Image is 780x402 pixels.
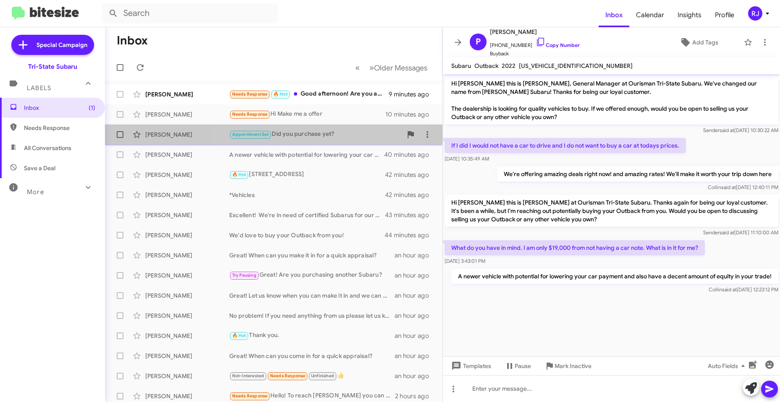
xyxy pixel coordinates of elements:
nav: Page navigation example [351,59,432,76]
div: an hour ago [395,352,436,360]
div: 40 minutes ago [385,150,436,159]
span: Special Campaign [37,41,87,49]
div: [PERSON_NAME] [145,311,229,320]
div: an hour ago [395,372,436,380]
span: Not-Interested [232,373,264,379]
div: A newer vehicle with potential for lowering your car payment and also have a decent amount of equ... [229,150,385,159]
div: Great! Let us know when you can make it in and we can make something happen! [229,291,395,300]
a: Calendar [629,3,671,27]
span: Older Messages [374,63,427,73]
div: Hi Make me a offer [229,109,385,119]
span: Appointment Set [232,132,269,137]
span: Outback [474,62,498,70]
a: Profile [708,3,741,27]
div: [PERSON_NAME] [145,171,229,179]
button: Auto Fields [701,358,755,373]
div: 👍 [229,371,395,381]
span: Needs Response [270,373,306,379]
span: Add Tags [692,35,718,50]
div: RJ [748,6,762,21]
span: » [369,62,374,73]
span: More [27,188,44,196]
span: [PHONE_NUMBER] [490,37,580,49]
div: [PERSON_NAME] [145,392,229,400]
span: 🔥 Hot [232,333,246,338]
a: Copy Number [536,42,580,48]
span: Save a Deal [24,164,55,172]
div: an hour ago [395,271,436,280]
span: Buyback [490,49,580,58]
span: said at [721,184,736,190]
span: said at [722,286,737,293]
div: 2 hours ago [395,392,436,400]
span: All Conversations [24,144,71,152]
div: [PERSON_NAME] [145,251,229,259]
div: an hour ago [395,311,436,320]
span: Labels [27,84,51,92]
a: Inbox [599,3,629,27]
div: [PERSON_NAME] [145,130,229,139]
span: Pause [515,358,531,373]
div: [PERSON_NAME] [145,211,229,219]
div: [PERSON_NAME] [145,352,229,360]
div: 44 minutes ago [385,231,436,239]
span: Templates [450,358,491,373]
p: A newer vehicle with potential for lowering your car payment and also have a decent amount of equ... [451,269,778,284]
div: 42 minutes ago [385,191,436,199]
div: *Vehicles [229,191,385,199]
div: an hour ago [395,332,436,340]
span: [DATE] 10:35:49 AM [445,156,489,162]
div: [PERSON_NAME] [145,332,229,340]
div: We'd love to buy your Outback from you! [229,231,385,239]
div: Excellent! We're in need of certified Subarus for our Used Car inventory, and would love to make ... [229,211,385,219]
span: Needs Response [24,124,95,132]
button: Previous [350,59,365,76]
span: Auto Fields [708,358,748,373]
div: [PERSON_NAME] [145,191,229,199]
input: Search [102,3,278,23]
span: (1) [89,104,95,112]
a: Insights [671,3,708,27]
span: Mark Inactive [555,358,592,373]
div: [PERSON_NAME] [145,372,229,380]
p: We're offering amazing deals right now! and amazing rates! We'll make it worth your trip down here [497,166,778,182]
div: No problem! If you need anything from us please let us know! [229,311,395,320]
div: Good afternoon! Are you available [DATE]? [229,89,389,99]
div: [PERSON_NAME] [145,291,229,300]
span: Collin [DATE] 12:40:11 PM [708,184,778,190]
span: 2022 [502,62,516,70]
div: [PERSON_NAME] [145,90,229,99]
div: an hour ago [395,291,436,300]
span: Needs Response [232,112,268,117]
button: Add Tags [658,35,740,50]
div: Thank you. [229,331,395,340]
div: [PERSON_NAME] [145,150,229,159]
span: « [355,62,360,73]
div: Tri-State Subaru [28,62,77,71]
button: RJ [741,6,771,21]
p: Hi [PERSON_NAME] this is [PERSON_NAME] at Ourisman Tri-State Subaru. Thanks again for being our l... [445,195,778,227]
div: Great! When can you make it in for a quick appraisal? [229,251,395,259]
span: Sender [DATE] 11:10:00 AM [703,229,778,236]
span: [DATE] 3:43:01 PM [445,258,485,264]
span: Sender [DATE] 10:30:22 AM [703,127,778,133]
span: Subaru [451,62,471,70]
div: Hello! To reach [PERSON_NAME] you can contact [PHONE_NUMBER] [229,391,395,401]
div: Great! When can you come in for a quick appraisal? [229,352,395,360]
span: P [476,35,481,49]
span: Try Pausing [232,272,257,278]
h1: Inbox [117,34,148,47]
span: [US_VEHICLE_IDENTIFICATION_NUMBER] [519,62,633,70]
div: 43 minutes ago [385,211,436,219]
span: said at [720,127,734,133]
a: Special Campaign [11,35,94,55]
span: said at [720,229,734,236]
button: Next [364,59,432,76]
div: Did you purchase yet? [229,130,402,139]
div: [PERSON_NAME] [145,110,229,119]
span: Needs Response [232,393,268,399]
